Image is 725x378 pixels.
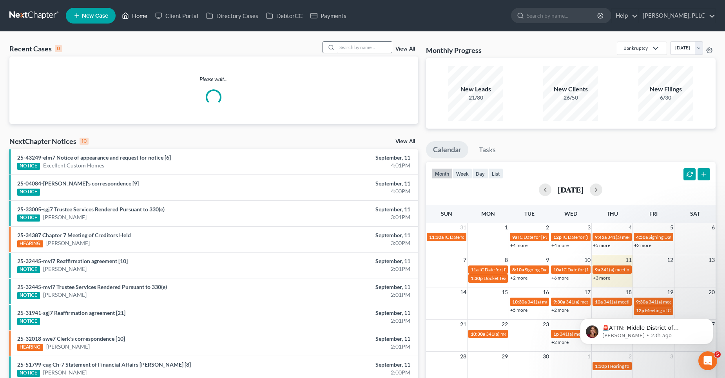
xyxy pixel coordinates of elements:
a: [PERSON_NAME] [46,239,90,247]
div: NOTICE [17,370,40,377]
span: 9a [512,234,517,240]
div: September, 11 [285,231,410,239]
div: Recent Cases [9,44,62,53]
span: 341(a) meeting for [PERSON_NAME] & [PERSON_NAME] [486,331,603,337]
span: 341(a) meeting for [PERSON_NAME] [649,299,724,305]
div: 26/50 [543,94,598,102]
span: 7 [462,255,467,265]
div: NOTICE [17,292,40,299]
span: 5 [669,223,674,232]
a: DebtorCC [262,9,306,23]
a: +3 more [593,275,610,281]
span: Mon [481,210,495,217]
div: 2:01PM [285,343,410,351]
button: month [431,168,453,179]
span: 21 [459,320,467,329]
span: 4 [628,223,633,232]
div: September, 11 [285,335,410,343]
div: NOTICE [17,163,40,170]
span: 341(a) meeting for [560,331,598,337]
a: +4 more [510,242,527,248]
a: +2 more [551,339,569,345]
a: +2 more [510,275,527,281]
input: Search by name... [527,8,598,23]
a: Excellent Custom Homes [43,162,104,169]
span: 1:30p [471,275,483,281]
span: 19 [666,287,674,297]
span: 13 [708,255,716,265]
div: September, 11 [285,309,410,317]
span: 5 [714,351,721,358]
a: 25-51799-cag Ch-7 Statement of Financial Affairs [PERSON_NAME] [8] [17,361,191,368]
a: +5 more [510,307,527,313]
span: 14 [459,287,467,297]
span: Fri [649,210,658,217]
div: NOTICE [17,189,40,196]
a: +6 more [551,275,569,281]
span: 10:30a [471,331,485,337]
iframe: Intercom live chat [698,351,717,370]
span: 22 [501,320,509,329]
span: Signing Date for [PERSON_NAME] [649,234,719,240]
span: 341(a) meeting for [PERSON_NAME] [607,234,683,240]
div: 2:01PM [285,317,410,325]
span: Sun [441,210,452,217]
span: 15 [501,287,509,297]
a: [PERSON_NAME] [43,369,87,376]
span: New Case [82,13,108,19]
div: New Leads [448,85,503,94]
span: 10a [553,267,561,273]
span: 11a [471,267,478,273]
span: 31 [459,223,467,232]
span: 8:10a [512,267,524,273]
div: September, 11 [285,257,410,265]
div: 4:01PM [285,162,410,169]
span: IC Date for [PERSON_NAME] [444,234,504,240]
div: September, 11 [285,154,410,162]
a: Home [118,9,151,23]
div: 2:01PM [285,291,410,299]
a: 25-31941-sgj7 Reaffirmation agreement [21] [17,309,125,316]
div: September, 11 [285,361,410,369]
div: HEARING [17,344,43,351]
div: New Filings [638,85,693,94]
span: 8 [504,255,509,265]
a: 25-43249-elm7 Notice of appearance and request for notice [6] [17,154,171,161]
a: +3 more [634,242,651,248]
a: [PERSON_NAME], PLLC [639,9,715,23]
span: 23 [542,320,550,329]
span: 2 [545,223,550,232]
span: Sat [690,210,700,217]
button: day [472,168,488,179]
a: [PERSON_NAME] [43,265,87,273]
button: week [453,168,472,179]
a: Payments [306,9,350,23]
span: 9:30a [636,299,648,305]
span: 1 [504,223,509,232]
div: NOTICE [17,318,40,325]
iframe: Intercom notifications message [568,302,725,357]
span: IC Date for [PERSON_NAME] [562,267,622,273]
a: [PERSON_NAME] [43,213,87,221]
span: 9:30a [553,299,565,305]
span: Tue [524,210,535,217]
a: [PERSON_NAME] [46,343,90,351]
span: 341(a) meeting for [PERSON_NAME] [527,299,603,305]
span: IC Date for [PERSON_NAME] [479,267,539,273]
div: Bankruptcy [623,45,648,51]
span: 10 [584,255,591,265]
a: Calendar [426,141,468,158]
span: 6 [711,223,716,232]
span: 11:30a [429,234,444,240]
span: 9a [595,267,600,273]
h3: Monthly Progress [426,45,482,55]
a: Help [612,9,638,23]
div: NOTICE [17,266,40,273]
input: Search by name... [337,42,392,53]
div: 2:01PM [285,265,410,273]
div: 0 [55,45,62,52]
a: +5 more [593,242,610,248]
a: View All [395,46,415,52]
